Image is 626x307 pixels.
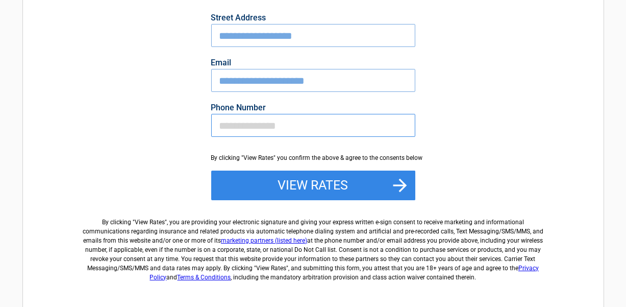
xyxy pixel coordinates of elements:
[178,274,231,281] a: Terms & Conditions
[221,237,307,244] a: marketing partners (listed here)
[211,14,415,22] label: Street Address
[211,153,415,162] div: By clicking "View Rates" you confirm the above & agree to the consents below
[150,265,539,281] a: Privacy Policy
[211,59,415,67] label: Email
[79,209,547,282] label: By clicking " ", you are providing your electronic signature and giving your express written e-si...
[211,104,415,112] label: Phone Number
[211,171,415,200] button: View Rates
[135,219,165,226] span: View Rates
